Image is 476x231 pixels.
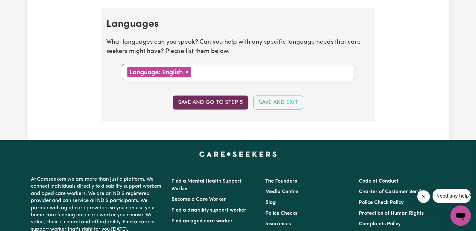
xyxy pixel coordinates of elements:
[265,221,291,227] a: Insurances
[359,200,404,205] a: Police Check Policy
[107,38,370,56] p: What languages can you speak? Can you help with any specific language needs that care seekers mig...
[199,152,277,157] a: Careseekers home page
[253,96,303,110] button: Save and Exit
[172,179,242,191] a: Find a Mental Health Support Worker
[4,4,39,10] span: Need any help?
[359,189,427,194] a: Charter of Customer Service
[183,67,191,77] button: Remove
[172,208,247,213] a: Find a disability support worker
[107,18,370,30] h2: Languages
[172,197,226,202] a: Become a Care Worker
[450,206,471,226] iframe: Button to launch messaging window
[433,189,471,203] iframe: Message from company
[185,69,189,76] span: ×
[265,179,297,184] a: The Founders
[359,221,401,227] a: Complaints Policy
[265,211,297,216] a: Police Checks
[359,211,424,216] a: Protection of Human Rights
[359,179,398,184] a: Code of Conduct
[173,96,248,110] button: Save and go to step 5
[127,67,191,77] div: Language: English
[265,200,276,205] a: Blog
[172,219,233,224] a: Find an aged care worker
[417,190,430,203] iframe: Close message
[265,189,298,194] a: Media Centre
